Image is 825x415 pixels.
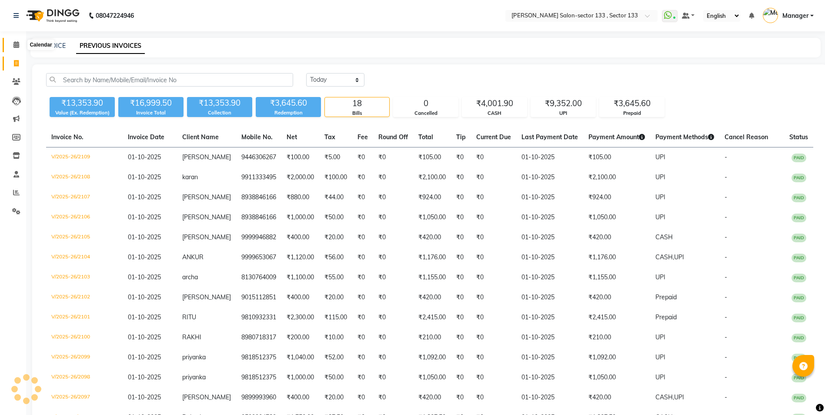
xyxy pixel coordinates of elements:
td: ₹0 [373,368,413,388]
td: ₹2,100.00 [583,167,650,187]
span: - [725,373,727,381]
span: - [725,393,727,401]
td: V/2025-26/2104 [46,248,123,268]
span: RITU [182,313,196,321]
td: ₹20.00 [319,388,352,408]
span: [PERSON_NAME] [182,393,231,401]
td: ₹0 [451,288,471,308]
td: 01-10-2025 [516,207,583,228]
td: ₹1,100.00 [281,268,319,288]
td: ₹1,050.00 [583,368,650,388]
span: - [725,153,727,161]
div: Calendar [27,40,54,50]
td: ₹0 [352,207,373,228]
td: ₹1,120.00 [281,248,319,268]
span: 01-10-2025 [128,173,161,181]
span: UPI [655,213,665,221]
td: 01-10-2025 [516,248,583,268]
td: ₹0 [451,207,471,228]
div: ₹16,999.50 [118,97,184,109]
td: ₹0 [451,388,471,408]
span: PAID [792,194,806,202]
span: 01-10-2025 [128,193,161,201]
span: Fee [357,133,368,141]
td: ₹52.00 [319,348,352,368]
span: PAID [792,274,806,282]
td: ₹100.00 [319,167,352,187]
td: 9015112851 [236,288,281,308]
span: 01-10-2025 [128,373,161,381]
span: - [725,213,727,221]
span: archa [182,273,198,281]
td: V/2025-26/2109 [46,147,123,168]
td: 01-10-2025 [516,167,583,187]
span: Tax [324,133,335,141]
td: 01-10-2025 [516,228,583,248]
span: PAID [792,354,806,362]
td: 01-10-2025 [516,147,583,168]
td: ₹1,092.00 [413,348,451,368]
span: 01-10-2025 [128,393,161,401]
td: ₹50.00 [319,207,352,228]
td: ₹0 [451,187,471,207]
div: Bills [325,110,389,117]
td: 9911333495 [236,167,281,187]
span: karan [182,173,198,181]
td: ₹0 [373,348,413,368]
td: ₹0 [471,328,516,348]
td: 01-10-2025 [516,328,583,348]
td: ₹0 [471,167,516,187]
td: ₹5.00 [319,147,352,168]
span: CASH [655,233,673,241]
td: ₹420.00 [413,288,451,308]
td: 01-10-2025 [516,348,583,368]
a: PREVIOUS INVOICES [76,38,145,54]
td: ₹1,050.00 [413,207,451,228]
td: ₹20.00 [319,228,352,248]
td: ₹0 [451,308,471,328]
span: Prepaid [655,293,677,301]
span: Current Due [476,133,511,141]
td: ₹420.00 [583,228,650,248]
td: ₹0 [352,147,373,168]
td: ₹20.00 [319,288,352,308]
span: 01-10-2025 [128,273,161,281]
span: PAID [792,314,806,322]
div: ₹13,353.90 [187,97,252,109]
span: UPI [655,273,665,281]
span: PAID [792,254,806,262]
td: ₹1,050.00 [413,368,451,388]
td: ₹2,415.00 [413,308,451,328]
td: 01-10-2025 [516,187,583,207]
span: 01-10-2025 [128,353,161,361]
span: - [725,293,727,301]
td: ₹420.00 [583,388,650,408]
td: ₹105.00 [583,147,650,168]
td: ₹880.00 [281,187,319,207]
td: ₹0 [471,228,516,248]
span: PAID [792,154,806,162]
span: PAID [792,334,806,342]
span: Client Name [182,133,219,141]
div: 0 [394,97,458,110]
span: [PERSON_NAME] [182,153,231,161]
span: UPI [655,153,665,161]
td: 9810932331 [236,308,281,328]
span: Net [287,133,297,141]
td: ₹1,176.00 [413,248,451,268]
td: 01-10-2025 [516,388,583,408]
span: CASH, [655,253,674,261]
div: ₹4,001.90 [462,97,527,110]
td: 01-10-2025 [516,268,583,288]
td: V/2025-26/2098 [46,368,123,388]
span: 01-10-2025 [128,293,161,301]
td: ₹400.00 [281,388,319,408]
span: Tip [456,133,466,141]
td: ₹0 [373,187,413,207]
td: ₹0 [471,288,516,308]
td: 01-10-2025 [516,308,583,328]
td: ₹1,050.00 [583,207,650,228]
span: Total [418,133,433,141]
td: ₹10.00 [319,328,352,348]
td: 9999946882 [236,228,281,248]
